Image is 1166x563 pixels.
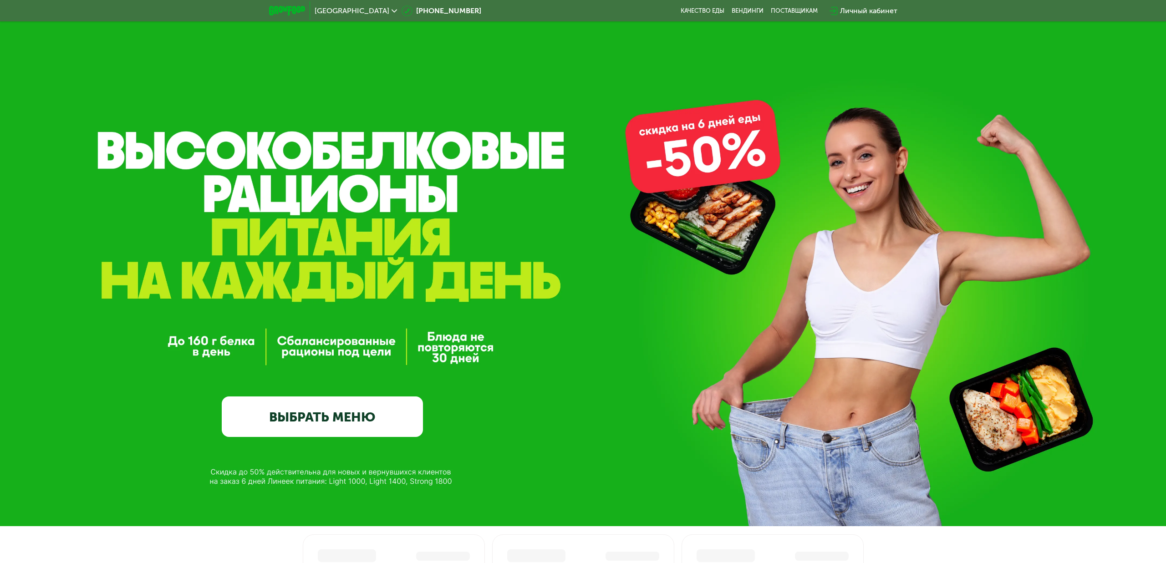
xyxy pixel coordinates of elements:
[681,7,724,15] a: Качество еды
[771,7,818,15] div: поставщикам
[315,7,389,15] span: [GEOGRAPHIC_DATA]
[732,7,764,15] a: Вендинги
[402,5,481,16] a: [PHONE_NUMBER]
[840,5,897,16] div: Личный кабинет
[222,396,423,437] a: ВЫБРАТЬ МЕНЮ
